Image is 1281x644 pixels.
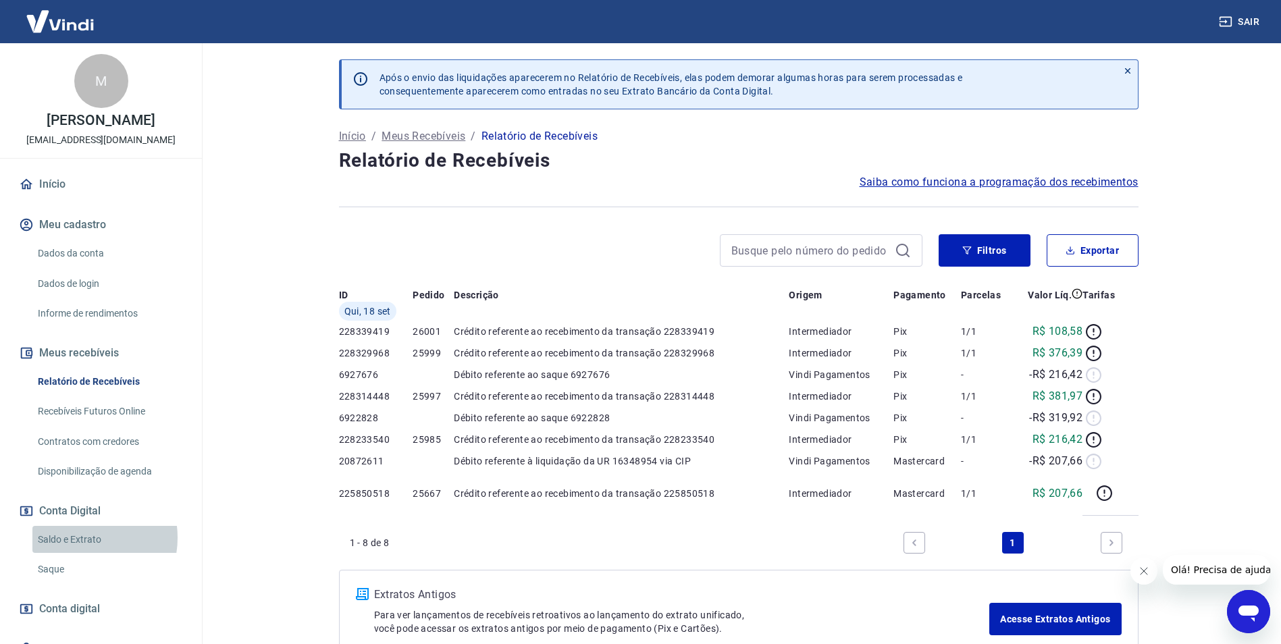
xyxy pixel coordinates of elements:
[731,240,889,261] input: Busque pelo número do pedido
[16,210,186,240] button: Meu cadastro
[893,368,961,381] p: Pix
[32,300,186,327] a: Informe de rendimentos
[39,599,100,618] span: Conta digital
[339,411,413,425] p: 6922828
[454,288,499,302] p: Descrição
[789,368,893,381] p: Vindi Pagamentos
[961,368,1012,381] p: -
[339,454,413,468] p: 20872611
[789,390,893,403] p: Intermediador
[1130,558,1157,585] iframe: Fechar mensagem
[454,390,789,403] p: Crédito referente ao recebimento da transação 228314448
[339,433,413,446] p: 228233540
[1163,555,1270,585] iframe: Mensagem da empresa
[961,346,1012,360] p: 1/1
[374,608,990,635] p: Para ver lançamentos de recebíveis retroativos ao lançamento do extrato unificado, você pode aces...
[32,556,186,583] a: Saque
[454,411,789,425] p: Débito referente ao saque 6922828
[961,288,1001,302] p: Parcelas
[893,325,961,338] p: Pix
[32,428,186,456] a: Contratos com credores
[371,128,376,144] p: /
[454,433,789,446] p: Crédito referente ao recebimento da transação 228233540
[789,346,893,360] p: Intermediador
[961,433,1012,446] p: 1/1
[1029,453,1082,469] p: -R$ 207,66
[339,128,366,144] a: Início
[1032,345,1083,361] p: R$ 376,39
[1227,590,1270,633] iframe: Botão para abrir a janela de mensagens
[16,594,186,624] a: Conta digital
[481,128,598,144] p: Relatório de Recebíveis
[382,128,465,144] a: Meus Recebíveis
[413,390,454,403] p: 25997
[339,487,413,500] p: 225850518
[32,458,186,485] a: Disponibilização de agenda
[961,454,1012,468] p: -
[789,487,893,500] p: Intermediador
[893,454,961,468] p: Mastercard
[893,390,961,403] p: Pix
[32,240,186,267] a: Dados da conta
[374,587,990,603] p: Extratos Antigos
[989,603,1121,635] a: Acesse Extratos Antigos
[413,433,454,446] p: 25985
[413,325,454,338] p: 26001
[1032,431,1083,448] p: R$ 216,42
[860,174,1139,190] a: Saiba como funciona a programação dos recebimentos
[1032,485,1083,502] p: R$ 207,66
[1002,532,1024,554] a: Page 1 is your current page
[344,304,391,318] span: Qui, 18 set
[1029,410,1082,426] p: -R$ 319,92
[1029,367,1082,383] p: -R$ 216,42
[789,411,893,425] p: Vindi Pagamentos
[380,71,963,98] p: Após o envio das liquidações aparecerem no Relatório de Recebíveis, elas podem demorar algumas ho...
[1032,388,1083,404] p: R$ 381,97
[961,411,1012,425] p: -
[893,487,961,500] p: Mastercard
[32,398,186,425] a: Recebíveis Futuros Online
[961,390,1012,403] p: 1/1
[939,234,1030,267] button: Filtros
[47,113,155,128] p: [PERSON_NAME]
[356,588,369,600] img: ícone
[1082,288,1115,302] p: Tarifas
[893,411,961,425] p: Pix
[16,496,186,526] button: Conta Digital
[893,288,946,302] p: Pagamento
[454,454,789,468] p: Débito referente à liquidação da UR 16348954 via CIP
[339,346,413,360] p: 228329968
[32,270,186,298] a: Dados de login
[26,133,176,147] p: [EMAIL_ADDRESS][DOMAIN_NAME]
[339,288,348,302] p: ID
[454,325,789,338] p: Crédito referente ao recebimento da transação 228339419
[413,487,454,500] p: 25667
[74,54,128,108] div: M
[32,526,186,554] a: Saldo e Extrato
[16,1,104,42] img: Vindi
[1047,234,1139,267] button: Exportar
[961,487,1012,500] p: 1/1
[454,346,789,360] p: Crédito referente ao recebimento da transação 228329968
[898,527,1128,559] ul: Pagination
[16,169,186,199] a: Início
[961,325,1012,338] p: 1/1
[339,147,1139,174] h4: Relatório de Recebíveis
[471,128,475,144] p: /
[789,433,893,446] p: Intermediador
[789,454,893,468] p: Vindi Pagamentos
[789,288,822,302] p: Origem
[454,368,789,381] p: Débito referente ao saque 6927676
[1032,323,1083,340] p: R$ 108,58
[339,325,413,338] p: 228339419
[32,368,186,396] a: Relatório de Recebíveis
[350,536,390,549] p: 1 - 8 de 8
[16,338,186,368] button: Meus recebíveis
[893,433,961,446] p: Pix
[893,346,961,360] p: Pix
[8,9,113,20] span: Olá! Precisa de ajuda?
[339,390,413,403] p: 228314448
